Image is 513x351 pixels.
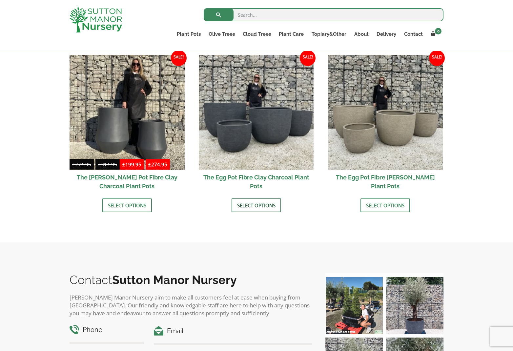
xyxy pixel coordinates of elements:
[373,30,400,39] a: Delivery
[173,30,205,39] a: Plant Pots
[70,325,144,335] h4: Phone
[148,161,167,168] bdi: 274.95
[70,273,312,287] h2: Contact
[199,55,314,170] img: The Egg Pot Fibre Clay Charcoal Plant Pots
[70,7,122,32] img: logo
[199,170,314,194] h2: The Egg Pot Fibre Clay Charcoal Plant Pots
[360,198,410,212] a: Select options for “The Egg Pot Fibre Clay Champagne Plant Pots”
[308,30,350,39] a: Topiary&Other
[98,161,117,168] bdi: 314.95
[328,55,443,194] a: Sale! The Egg Pot Fibre [PERSON_NAME] Plant Pots
[386,277,443,334] img: A beautiful multi-stem Spanish Olive tree potted in our luxurious fibre clay pots 😍😍
[70,55,185,194] a: Sale! £274.95-£314.95 £199.95-£274.95 The [PERSON_NAME] Pot Fibre Clay Charcoal Plant Pots
[350,30,373,39] a: About
[435,28,441,34] span: 0
[98,161,101,168] span: £
[70,160,120,170] del: -
[70,170,185,194] h2: The [PERSON_NAME] Pot Fibre Clay Charcoal Plant Pots
[102,198,152,212] a: Select options for “The Bien Hoa Pot Fibre Clay Charcoal Plant Pots”
[429,50,445,66] span: Sale!
[400,30,427,39] a: Contact
[204,8,443,21] input: Search...
[122,161,125,168] span: £
[120,160,170,170] ins: -
[325,277,383,334] img: Our elegant & picturesque Angustifolia Cones are an exquisite addition to your Bay Tree collectio...
[275,30,308,39] a: Plant Care
[112,273,237,287] b: Sutton Manor Nursery
[72,161,75,168] span: £
[328,170,443,194] h2: The Egg Pot Fibre [PERSON_NAME] Plant Pots
[171,50,187,66] span: Sale!
[205,30,239,39] a: Olive Trees
[70,55,185,170] img: The Bien Hoa Pot Fibre Clay Charcoal Plant Pots
[148,161,151,168] span: £
[239,30,275,39] a: Cloud Trees
[300,50,316,66] span: Sale!
[232,198,281,212] a: Select options for “The Egg Pot Fibre Clay Charcoal Plant Pots”
[154,326,312,336] h4: Email
[427,30,443,39] a: 0
[72,161,91,168] bdi: 274.95
[70,294,312,317] p: [PERSON_NAME] Manor Nursery aim to make all customers feel at ease when buying from [GEOGRAPHIC_D...
[328,55,443,170] img: The Egg Pot Fibre Clay Champagne Plant Pots
[199,55,314,194] a: Sale! The Egg Pot Fibre Clay Charcoal Plant Pots
[122,161,141,168] bdi: 199.95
